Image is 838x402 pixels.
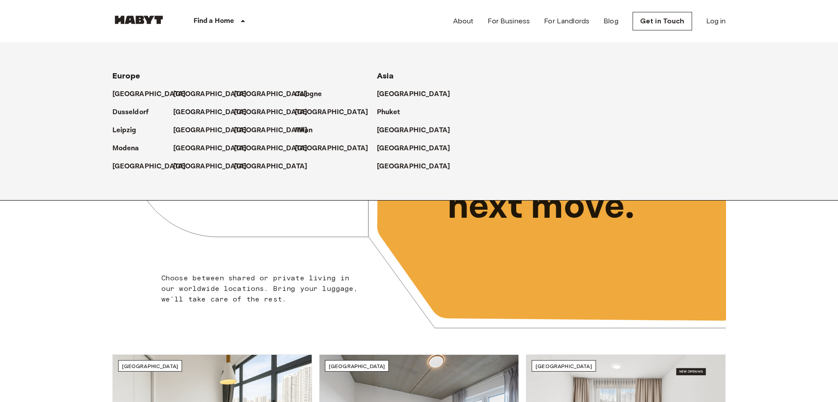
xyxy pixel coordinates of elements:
p: [GEOGRAPHIC_DATA] [112,161,186,172]
p: Choose between shared or private living in our worldwide locations. Bring your luggage, we'll tak... [161,273,364,305]
p: Cologne [295,89,322,100]
a: For Landlords [544,16,589,26]
p: Dusseldorf [112,107,149,118]
a: Cologne [295,89,331,100]
p: [GEOGRAPHIC_DATA] [234,125,308,136]
p: Modena [112,143,139,154]
p: [GEOGRAPHIC_DATA] [377,143,451,154]
p: [GEOGRAPHIC_DATA] [173,161,247,172]
a: Blog [603,16,618,26]
p: [GEOGRAPHIC_DATA] [295,107,369,118]
a: [GEOGRAPHIC_DATA] [295,143,377,154]
a: [GEOGRAPHIC_DATA] [173,107,256,118]
p: [GEOGRAPHIC_DATA] [234,107,308,118]
a: [GEOGRAPHIC_DATA] [377,125,459,136]
a: About [453,16,474,26]
p: [GEOGRAPHIC_DATA] [377,89,451,100]
a: [GEOGRAPHIC_DATA] [234,125,317,136]
span: Europe [112,71,141,81]
p: [GEOGRAPHIC_DATA] [234,161,308,172]
p: Milan [295,125,313,136]
p: [GEOGRAPHIC_DATA] [112,89,186,100]
a: For Business [488,16,530,26]
a: [GEOGRAPHIC_DATA] [377,143,459,154]
a: [GEOGRAPHIC_DATA] [234,143,317,154]
p: Unlock your next move. [447,140,712,229]
a: [GEOGRAPHIC_DATA] [295,107,377,118]
a: Log in [706,16,726,26]
a: [GEOGRAPHIC_DATA] [173,161,256,172]
a: Leipzig [112,125,145,136]
a: Get in Touch [633,12,692,30]
a: Dusseldorf [112,107,158,118]
p: [GEOGRAPHIC_DATA] [173,89,247,100]
a: [GEOGRAPHIC_DATA] [173,89,256,100]
a: [GEOGRAPHIC_DATA] [377,89,459,100]
a: [GEOGRAPHIC_DATA] [234,89,317,100]
a: Milan [295,125,322,136]
p: [GEOGRAPHIC_DATA] [377,125,451,136]
a: [GEOGRAPHIC_DATA] [234,107,317,118]
p: [GEOGRAPHIC_DATA] [234,143,308,154]
a: [GEOGRAPHIC_DATA] [377,161,459,172]
span: Asia [377,71,394,81]
p: [GEOGRAPHIC_DATA] [173,143,247,154]
p: [GEOGRAPHIC_DATA] [173,125,247,136]
span: [GEOGRAPHIC_DATA] [122,363,179,369]
p: Find a Home [194,16,235,26]
a: Phuket [377,107,409,118]
p: [GEOGRAPHIC_DATA] [234,89,308,100]
span: [GEOGRAPHIC_DATA] [329,363,385,369]
p: Leipzig [112,125,137,136]
a: [GEOGRAPHIC_DATA] [173,125,256,136]
a: [GEOGRAPHIC_DATA] [173,143,256,154]
a: Modena [112,143,148,154]
p: [GEOGRAPHIC_DATA] [377,161,451,172]
p: [GEOGRAPHIC_DATA] [295,143,369,154]
a: [GEOGRAPHIC_DATA] [112,161,195,172]
a: [GEOGRAPHIC_DATA] [234,161,317,172]
span: [GEOGRAPHIC_DATA] [536,363,592,369]
img: Habyt [112,15,165,24]
a: [GEOGRAPHIC_DATA] [112,89,195,100]
p: Phuket [377,107,400,118]
p: [GEOGRAPHIC_DATA] [173,107,247,118]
